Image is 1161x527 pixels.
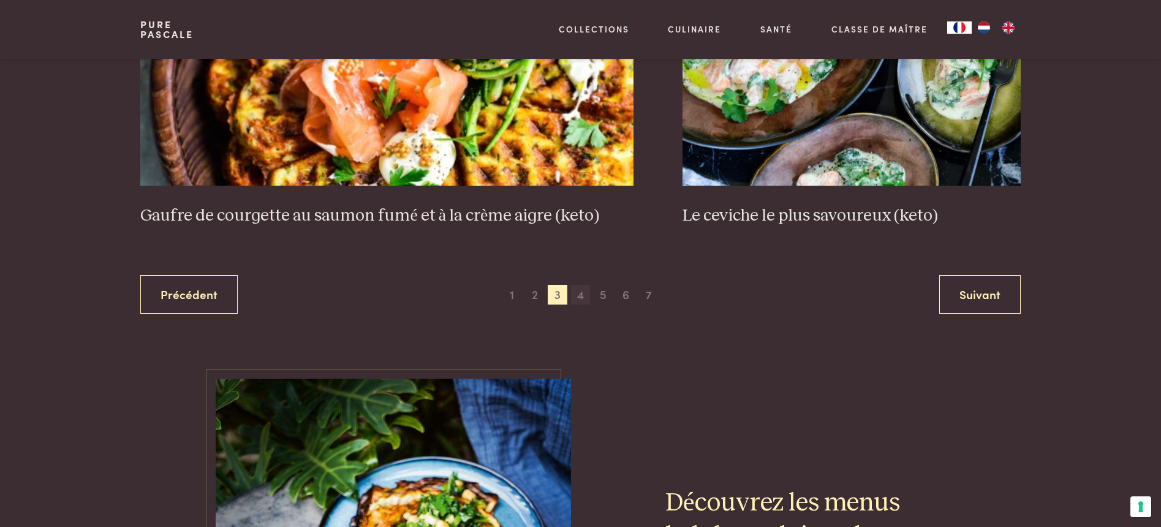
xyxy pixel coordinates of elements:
[548,285,567,305] span: 3
[502,285,522,305] span: 1
[639,285,659,305] span: 7
[559,23,629,36] a: Collections
[571,285,591,305] span: 4
[760,23,792,36] a: Santé
[972,21,996,34] a: NL
[683,205,1021,227] h3: Le ceviche le plus savoureux (keto)
[140,275,238,314] a: Précédent
[616,285,636,305] span: 6
[525,285,545,305] span: 2
[140,205,633,227] h3: Gaufre de courgette au saumon fumé et à la crème aigre (keto)
[594,285,613,305] span: 5
[972,21,1021,34] ul: Language list
[1130,496,1151,517] button: Vos préférences en matière de consentement pour les technologies de suivi
[947,21,1021,34] aside: Language selected: Français
[996,21,1021,34] a: EN
[947,21,972,34] a: FR
[947,21,972,34] div: Language
[831,23,928,36] a: Classe de maître
[939,275,1021,314] a: Suivant
[140,20,194,39] a: PurePascale
[668,23,721,36] a: Culinaire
